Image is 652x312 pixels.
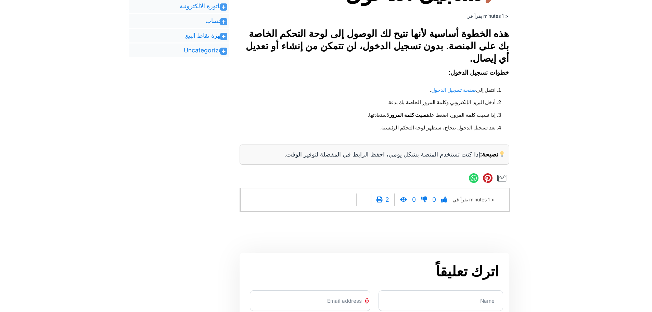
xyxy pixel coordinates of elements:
[240,145,509,165] div: إذا كنت تستخدم المنصة بشكل يومي، احفظ الرابط في المفضلة لتوفير الوقت.
[431,84,476,97] a: صفحة تسجيل الدخول
[488,194,494,206] span: < 1
[483,10,501,23] span: minutes
[432,194,436,206] span: 0
[449,69,509,76] strong: خطوات تسجيل الدخول:
[180,2,226,10] a: الفاتورة الالكترونية
[499,151,505,157] img: 💡
[385,194,389,206] span: 2
[412,194,432,206] a: 0
[412,194,416,206] span: 0
[184,46,226,54] a: Uncategorized
[466,10,482,23] span: يقرأ في
[250,263,499,280] h3: اترك تعليقاً
[469,194,487,206] span: minutes
[185,32,226,40] a: اجهزة نقاط البيع
[240,28,509,65] h3: هذه الخطوة أساسية لأنها تتيح لك الوصول إلى لوحة التحكم الخاصة بك على المنصة. بدون تسجيل الدخول، ل...
[385,194,412,206] a: 2
[252,109,496,122] li: إذا نسيت كلمة المرور، اضغط على لاستعادتها.
[379,290,503,311] input: Name
[480,151,506,158] strong: نصيحة:
[205,17,226,25] a: الحساب
[502,10,508,23] span: < 1
[432,194,452,206] a: 0
[252,84,496,97] li: انتقل إلى .
[389,112,428,118] strong: نسيت كلمة المرور
[469,172,481,184] a: share to whatsapp
[250,290,370,311] input: Email address
[252,96,496,109] li: أدخل البريد الإلكتروني وكلمة المرور الخاصة بك بدقة.
[452,194,468,206] span: يقرأ في
[252,122,496,134] li: بعد تسجيل الدخول بنجاح، ستظهر لوحة التحكم الرئيسية.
